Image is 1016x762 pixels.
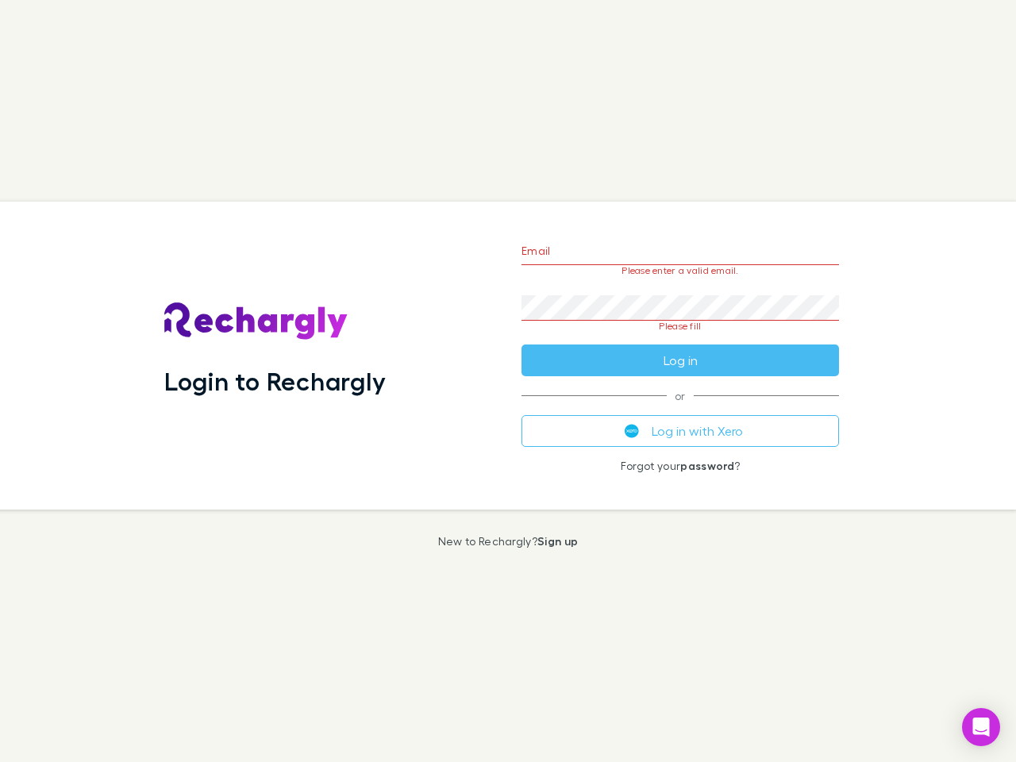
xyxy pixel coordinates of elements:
img: Rechargly's Logo [164,302,348,341]
img: Xero's logo [625,424,639,438]
h1: Login to Rechargly [164,366,386,396]
a: password [680,459,734,472]
p: Forgot your ? [521,460,839,472]
p: New to Rechargly? [438,535,579,548]
p: Please enter a valid email. [521,265,839,276]
button: Log in [521,344,839,376]
p: Please fill [521,321,839,332]
a: Sign up [537,534,578,548]
button: Log in with Xero [521,415,839,447]
div: Open Intercom Messenger [962,708,1000,746]
span: or [521,395,839,396]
